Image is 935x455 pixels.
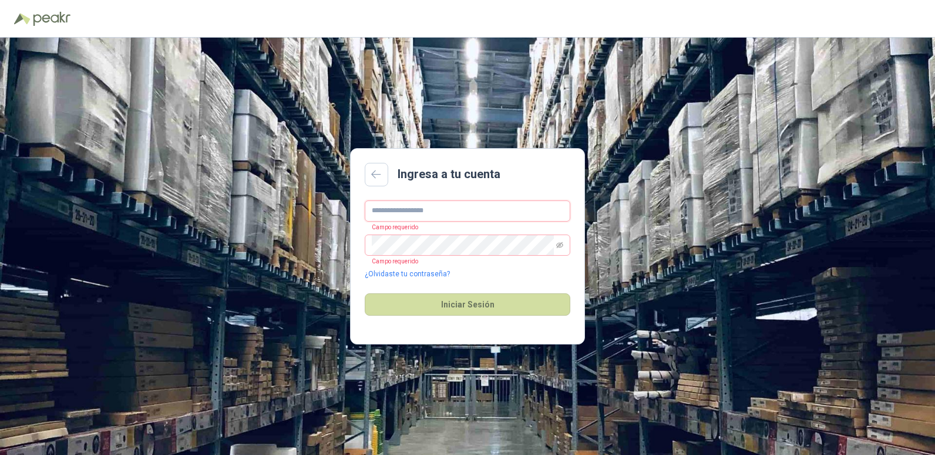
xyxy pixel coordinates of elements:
img: Peakr [33,12,70,26]
h2: Ingresa a tu cuenta [398,165,500,183]
img: Logo [14,13,31,25]
span: eye-invisible [556,242,563,249]
p: Campo requerido [365,222,418,232]
a: ¿Olvidaste tu contraseña? [365,269,450,280]
button: Iniciar Sesión [365,293,570,316]
p: Campo requerido [365,256,418,266]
